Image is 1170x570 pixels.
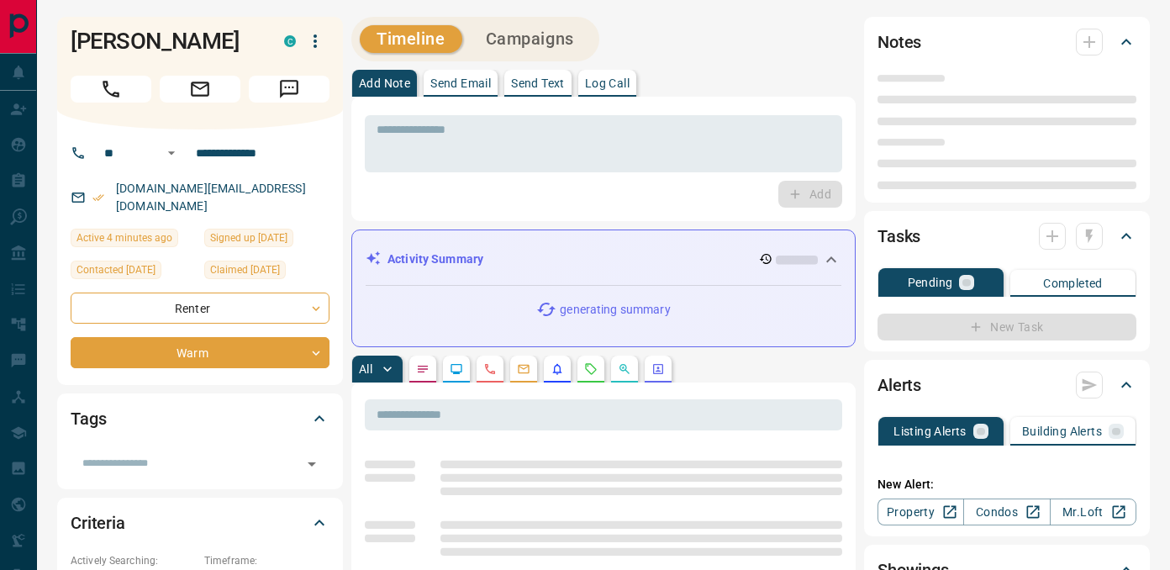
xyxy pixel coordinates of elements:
[359,363,372,375] p: All
[877,223,920,250] h2: Tasks
[893,425,967,437] p: Listing Alerts
[249,76,329,103] span: Message
[71,293,329,324] div: Renter
[71,503,329,543] div: Criteria
[517,362,530,376] svg: Emails
[387,251,483,268] p: Activity Summary
[71,398,329,439] div: Tags
[430,77,491,89] p: Send Email
[360,25,462,53] button: Timeline
[71,261,196,284] div: Sun Aug 10 2025
[71,229,196,252] div: Tue Aug 12 2025
[877,29,921,55] h2: Notes
[651,362,665,376] svg: Agent Actions
[210,261,280,278] span: Claimed [DATE]
[116,182,306,213] a: [DOMAIN_NAME][EMAIL_ADDRESS][DOMAIN_NAME]
[877,22,1136,62] div: Notes
[359,77,410,89] p: Add Note
[1043,277,1103,289] p: Completed
[71,76,151,103] span: Call
[483,362,497,376] svg: Calls
[877,372,921,398] h2: Alerts
[551,362,564,376] svg: Listing Alerts
[92,192,104,203] svg: Email Verified
[204,261,329,284] div: Sat Aug 02 2025
[204,553,329,568] p: Timeframe:
[76,230,172,246] span: Active 4 minutes ago
[450,362,463,376] svg: Lead Browsing Activity
[204,229,329,252] div: Fri Aug 01 2025
[300,452,324,476] button: Open
[1022,425,1102,437] p: Building Alerts
[585,77,630,89] p: Log Call
[584,362,598,376] svg: Requests
[161,143,182,163] button: Open
[366,244,841,275] div: Activity Summary
[560,301,670,319] p: generating summary
[877,216,1136,256] div: Tasks
[877,476,1136,493] p: New Alert:
[877,499,964,525] a: Property
[160,76,240,103] span: Email
[469,25,591,53] button: Campaigns
[71,337,329,368] div: Warm
[1050,499,1136,525] a: Mr.Loft
[71,509,125,536] h2: Criteria
[618,362,631,376] svg: Opportunities
[76,261,155,278] span: Contacted [DATE]
[877,365,1136,405] div: Alerts
[71,553,196,568] p: Actively Searching:
[71,405,106,432] h2: Tags
[416,362,430,376] svg: Notes
[284,35,296,47] div: condos.ca
[511,77,565,89] p: Send Text
[210,230,287,246] span: Signed up [DATE]
[908,277,953,288] p: Pending
[71,28,259,55] h1: [PERSON_NAME]
[963,499,1050,525] a: Condos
